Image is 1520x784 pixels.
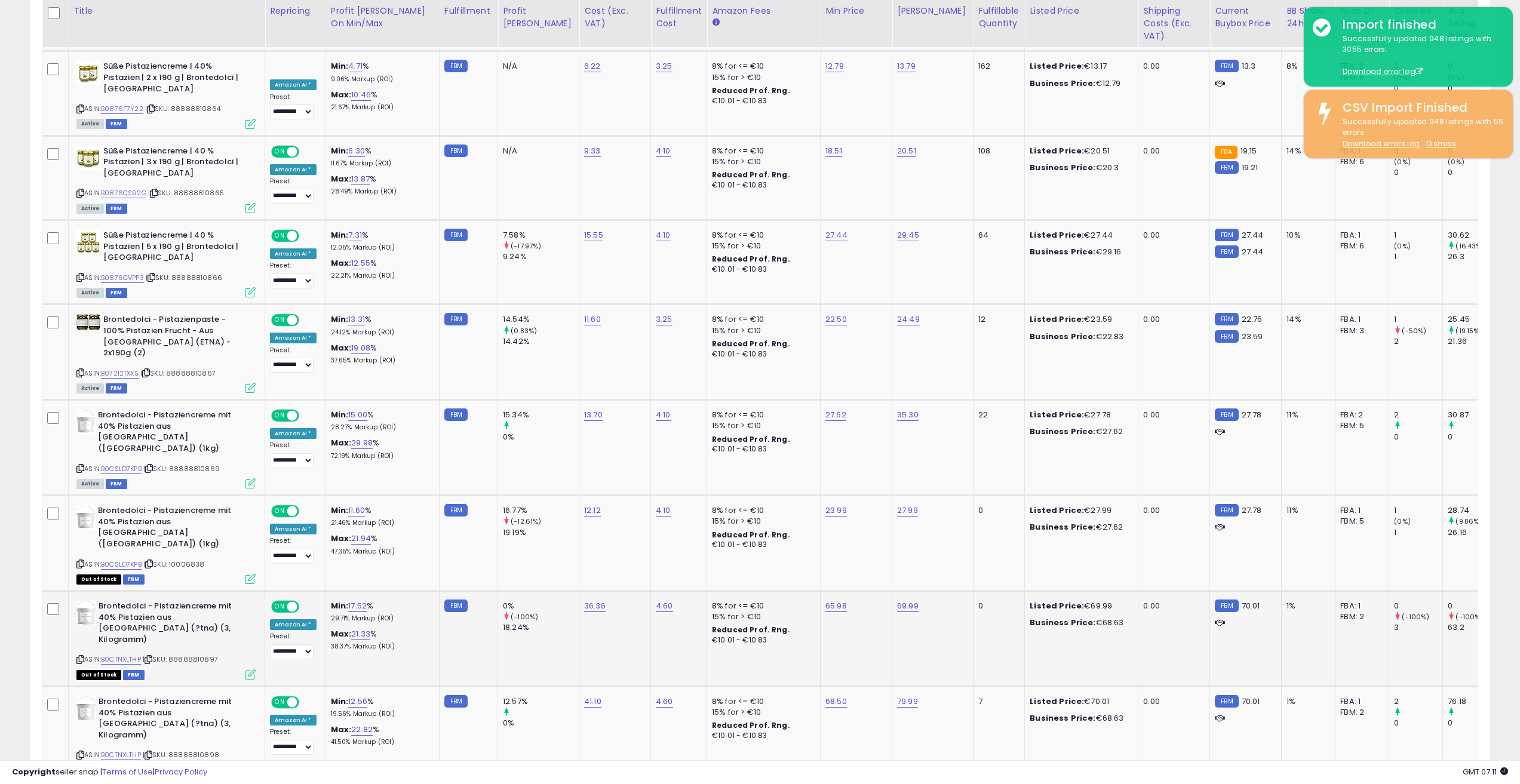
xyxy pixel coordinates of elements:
a: 15.55 [584,229,603,241]
a: 18.51 [825,145,842,157]
span: ON [272,411,287,421]
a: 6.22 [584,60,601,72]
div: 7.58% [503,230,579,241]
div: 0.00 [1143,314,1200,325]
div: % [331,314,430,336]
span: FBM [106,119,127,129]
div: FBA: 1 [1340,314,1380,325]
div: 8% for <= €10 [712,61,811,72]
a: 11.60 [348,505,365,516]
b: Business Price: [1030,246,1095,257]
a: Download error log [1343,66,1423,76]
div: FBA: 1 [1340,230,1380,241]
span: | SKU: 88888810866 [146,273,222,282]
div: 0 [978,505,1015,516]
div: 11% [1286,410,1326,420]
a: 12.12 [584,505,601,516]
b: Listed Price: [1030,229,1084,241]
a: 19.08 [351,342,370,354]
div: 8% [1286,61,1326,72]
a: 7.31 [348,229,362,241]
div: % [331,90,430,112]
a: Terms of Use [102,766,153,777]
b: Min: [331,409,349,420]
small: (0%) [1448,157,1464,167]
span: All listings currently available for purchase on Amazon [76,288,104,298]
div: 15% for > €10 [712,241,811,251]
div: % [331,258,430,280]
b: Max: [331,89,352,100]
span: | SKU: 88888810864 [145,104,220,113]
div: ASIN: [76,505,256,583]
a: 27.44 [825,229,847,241]
a: B0CTNXLTHP [101,750,141,760]
span: 27.78 [1242,409,1262,420]
a: 4.71 [348,60,363,72]
a: 24.49 [897,313,920,325]
a: Privacy Policy [155,766,207,777]
p: 22.21% Markup (ROI) [331,272,430,280]
div: CSV Import Finished [1334,99,1504,116]
div: 8% for <= €10 [712,230,811,241]
div: Preset: [270,93,317,120]
a: 22.50 [825,313,847,325]
small: FBM [1215,229,1238,241]
a: 4.60 [656,600,673,612]
span: 27.44 [1242,229,1264,241]
p: 72.19% Markup (ROI) [331,452,430,460]
b: Min: [331,229,349,241]
b: Süße Pistaziencreme | 40% Pistazien | 2 x 190 g | Brontedolci | [GEOGRAPHIC_DATA] [103,61,248,97]
div: 15% for > €10 [712,72,811,83]
a: 20.51 [897,145,916,157]
div: 0.00 [1143,410,1200,420]
div: 15% for > €10 [712,420,811,431]
span: ON [272,506,287,516]
p: 21.67% Markup (ROI) [331,103,430,112]
span: 27.44 [1242,246,1264,257]
a: 65.98 [825,600,847,612]
span: 27.78 [1242,505,1262,516]
b: Business Price: [1030,331,1095,342]
a: 4.10 [656,229,671,241]
div: 25.45 [1448,314,1496,325]
small: (16.43%) [1455,241,1484,251]
div: €10.01 - €10.83 [712,444,811,454]
div: Fulfillable Quantity [978,5,1020,30]
b: Reduced Prof. Rng. [712,254,790,264]
img: 51FWhXEyA5L._SL40_.jpg [76,146,100,170]
b: Reduced Prof. Rng. [712,434,790,444]
a: 3.25 [656,313,673,325]
b: Brontedolci - Pistaziencreme mit 40% Pistazien aus [GEOGRAPHIC_DATA] ([GEOGRAPHIC_DATA]) (1kg) [98,410,243,457]
div: €27.78 [1030,410,1129,420]
small: FBM [1215,60,1238,72]
div: ASIN: [76,61,256,127]
a: B0CSLD7KPB [101,464,142,474]
div: Current Buybox Price [1215,5,1276,30]
div: Successfully updated 948 listings with 55 errors. [1334,116,1504,150]
a: 13.70 [584,409,603,421]
div: 30.87 [1448,410,1496,420]
span: 23.59 [1242,331,1263,342]
b: Business Price: [1030,162,1095,173]
span: | SKU: 88888810869 [143,464,220,474]
div: €27.44 [1030,230,1129,241]
b: Brontedolci - Pistazienpaste - 100% Pistazien Frucht - Aus [GEOGRAPHIC_DATA] (ETNA) - 2x190g (2) [103,314,248,361]
div: Amazon AI * [270,248,317,259]
a: 13.31 [348,313,365,325]
div: % [331,174,430,196]
div: 22 [978,410,1015,420]
small: FBM [444,229,468,241]
small: (-17.97%) [511,241,541,251]
div: 10% [1286,230,1326,241]
a: 41.10 [584,696,601,708]
div: €10.01 - €10.83 [712,96,811,106]
small: FBM [1215,330,1238,343]
div: 2 [1394,336,1442,347]
div: 0 [1394,167,1442,178]
div: % [331,410,430,432]
div: €13.17 [1030,61,1129,72]
span: OFF [297,411,317,421]
div: 0% [503,432,579,442]
img: 31zotn3eR6L._SL40_.jpg [76,410,95,433]
small: FBM [1215,408,1238,421]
